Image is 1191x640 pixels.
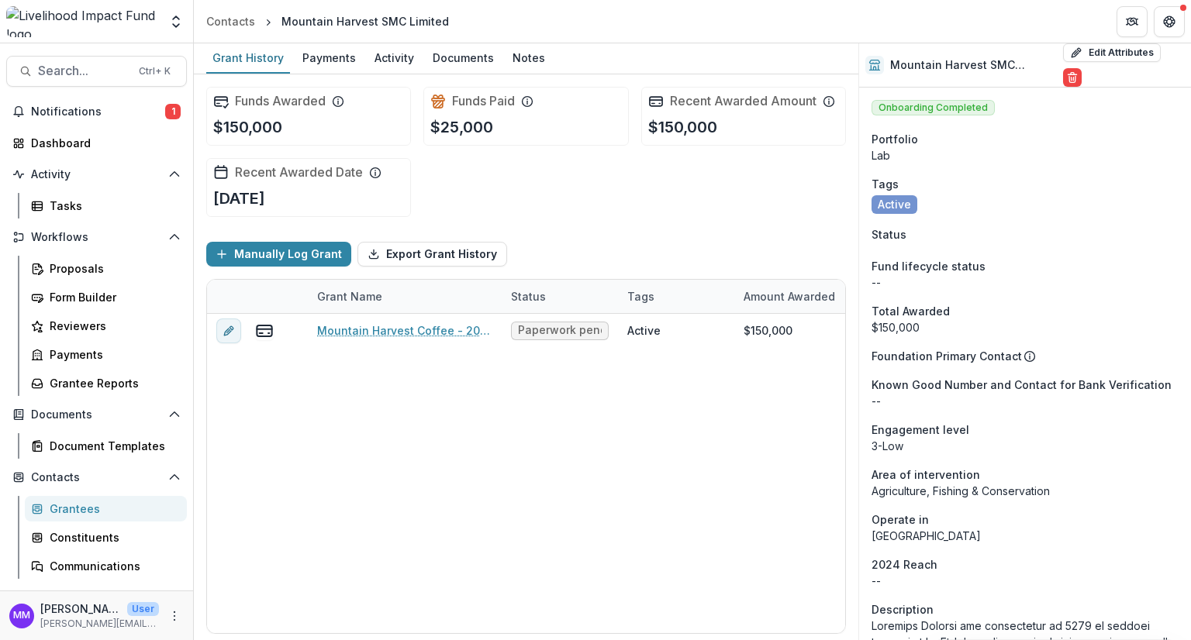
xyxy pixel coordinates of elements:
[502,280,618,313] div: Status
[368,43,420,74] a: Activity
[25,193,187,218] a: Tasks
[31,231,162,244] span: Workflows
[25,496,187,521] a: Grantees
[6,225,187,249] button: Open Workflows
[452,94,515,108] h2: Funds Paid
[872,438,1179,454] p: 3-Low
[506,46,551,69] div: Notes
[206,13,255,29] div: Contacts
[50,529,174,545] div: Constituents
[25,525,187,550] a: Constituents
[13,611,30,621] div: Miriam Mwangi
[50,318,174,334] div: Reviewers
[25,284,187,310] a: Form Builder
[255,322,274,340] button: view-payments
[357,242,507,267] button: Export Grant History
[25,256,187,281] a: Proposals
[872,258,986,274] span: Fund lifecycle status
[25,433,187,459] a: Document Templates
[426,43,500,74] a: Documents
[872,176,899,192] span: Tags
[308,280,502,313] div: Grant Name
[6,130,187,156] a: Dashboard
[127,602,159,616] p: User
[25,342,187,367] a: Payments
[165,607,184,625] button: More
[734,280,851,313] div: Amount Awarded
[872,147,1179,163] p: Lab
[317,322,492,339] a: Mountain Harvest Coffee - 2025 GTKY
[200,10,261,33] a: Contacts
[872,100,995,115] span: Onboarding Completed
[1063,68,1082,87] button: Delete
[734,288,844,305] div: Amount Awarded
[744,322,792,339] div: $150,000
[872,556,937,573] span: 2024 Reach
[872,131,918,147] span: Portfolio
[670,94,816,108] h2: Recent Awarded Amount
[38,64,129,78] span: Search...
[25,370,187,396] a: Grantee Reports
[25,313,187,339] a: Reviewers
[165,104,181,119] span: 1
[890,59,1057,72] h2: Mountain Harvest SMC Limited
[296,43,362,74] a: Payments
[6,99,187,124] button: Notifications1
[1154,6,1185,37] button: Get Help
[50,501,174,517] div: Grantees
[872,422,969,438] span: Engagement level
[430,115,493,139] p: $25,000
[206,242,351,267] button: Manually Log Grant
[235,165,363,180] h2: Recent Awarded Date
[1063,43,1161,62] button: Edit Attributes
[518,324,602,337] span: Paperwork pending
[50,375,174,391] div: Grantee Reports
[216,318,241,343] button: edit
[31,168,162,181] span: Activity
[872,483,1179,499] p: Agriculture, Fishing & Conservation
[206,46,290,69] div: Grant History
[31,105,165,119] span: Notifications
[136,63,174,80] div: Ctrl + K
[25,553,187,579] a: Communications
[50,289,174,305] div: Form Builder
[50,438,174,454] div: Document Templates
[872,303,950,319] span: Total Awarded
[872,274,1179,291] p: --
[1117,6,1148,37] button: Partners
[6,162,187,187] button: Open Activity
[235,94,326,108] h2: Funds Awarded
[878,198,911,212] span: Active
[31,135,174,151] div: Dashboard
[50,198,174,214] div: Tasks
[6,6,159,37] img: Livelihood Impact Fund logo
[872,377,1172,393] span: Known Good Number and Contact for Bank Verification
[6,585,187,610] button: Open Data & Reporting
[213,187,265,210] p: [DATE]
[648,115,717,139] p: $150,000
[872,393,1179,409] p: --
[31,471,162,484] span: Contacts
[6,56,187,87] button: Search...
[627,322,661,339] div: Active
[206,43,290,74] a: Grant History
[50,260,174,277] div: Proposals
[281,13,449,29] div: Mountain Harvest SMC Limited
[6,402,187,427] button: Open Documents
[50,558,174,574] div: Communications
[213,115,282,139] p: $150,000
[618,288,664,305] div: Tags
[506,43,551,74] a: Notes
[426,46,500,69] div: Documents
[165,6,187,37] button: Open entity switcher
[872,226,906,243] span: Status
[40,617,159,631] p: [PERSON_NAME][EMAIL_ADDRESS][DOMAIN_NAME]
[872,511,929,528] span: Operate in
[618,280,734,313] div: Tags
[296,46,362,69] div: Payments
[31,408,162,422] span: Documents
